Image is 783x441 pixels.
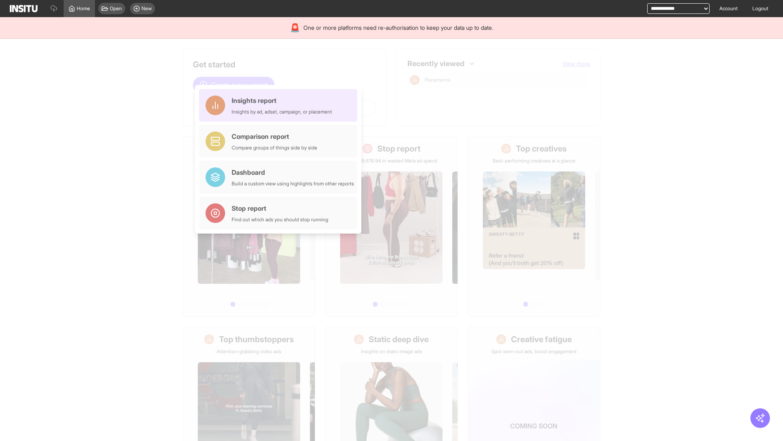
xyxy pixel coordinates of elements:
div: Dashboard [232,167,354,177]
div: Compare groups of things side by side [232,145,317,151]
div: Stop report [232,203,328,213]
span: Open [110,5,122,12]
span: One or more platforms need re-authorisation to keep your data up to date. [303,24,493,32]
span: Home [77,5,90,12]
span: New [142,5,152,12]
div: Build a custom view using highlights from other reports [232,180,354,187]
div: Find out which ads you should stop running [232,216,328,223]
div: 🚨 [290,22,300,33]
div: Insights by ad, adset, campaign, or placement [232,109,332,115]
div: Comparison report [232,131,317,141]
div: Insights report [232,96,332,105]
img: Logo [10,5,38,12]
